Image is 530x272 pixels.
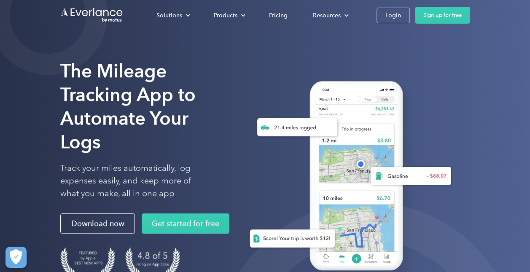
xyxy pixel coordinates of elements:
a: Go to homepage [60,7,124,23]
div: Solutions [156,10,182,21]
div: Products [214,10,237,21]
div: Products [205,8,252,23]
div: Solutions [148,8,197,23]
div: Resources [304,8,355,23]
p: Track your miles automatically, log expenses easily, and keep more of what you make, all in one app [60,162,211,200]
div: Resources [313,10,341,21]
a: Sign up for free [415,7,470,24]
div: Pricing [269,10,288,21]
a: Get started for free [142,213,229,234]
a: Login [377,8,410,23]
a: Download now [60,213,135,234]
div: Login [385,10,401,21]
button: Cookies Settings [5,247,27,268]
a: Pricing [261,8,296,23]
strong: The Mileage Tracking App to Automate Your Logs [60,60,196,153]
